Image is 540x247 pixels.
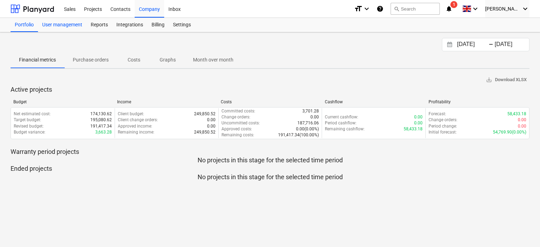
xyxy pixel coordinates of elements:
p: Budget variance : [14,129,45,135]
p: Purchase orders [73,56,109,64]
span: [PERSON_NAME] [485,6,520,12]
p: 0.00 [518,123,526,129]
i: format_size [354,5,362,13]
p: 3,701.28 [302,108,319,114]
i: keyboard_arrow_down [362,5,371,13]
i: keyboard_arrow_down [521,5,529,13]
p: 0.00 [207,117,216,123]
p: Revised budget : [14,123,44,129]
a: User management [38,18,86,32]
a: Reports [86,18,112,32]
p: Target budget : [14,117,41,123]
p: Ended projects [11,164,529,173]
p: 0.00 [414,120,423,126]
span: Download XLSX [486,76,527,84]
p: 187,716.06 [297,120,319,126]
p: 249,850.52 [194,129,216,135]
div: Income [117,99,215,104]
p: Net estimated cost : [14,111,51,117]
div: Budget [13,99,111,104]
p: Change orders : [221,114,250,120]
button: Interact with the calendar and add the check-in date for your trip. [444,41,456,49]
p: Period cashflow : [325,120,356,126]
p: Forecast : [429,111,446,117]
p: No projects in this stage for the selected time period [11,156,529,164]
button: Search [391,3,440,15]
p: Costs [126,56,142,64]
div: - [489,43,493,47]
span: 1 [450,1,457,8]
p: Initial forecast : [429,129,457,135]
p: 58,433.18 [404,126,423,132]
input: Start Date [456,40,491,50]
p: Current cashflow : [325,114,358,120]
i: keyboard_arrow_down [471,5,480,13]
p: Remaining income : [118,129,154,135]
p: 0.00 [414,114,423,120]
p: Change orders : [429,117,457,123]
p: 0.00 ( 0.00% ) [296,126,319,132]
p: 58,433.18 [507,111,526,117]
span: save_alt [486,77,492,83]
p: Active projects [11,85,529,94]
span: search [394,6,399,12]
p: Committed costs : [221,108,255,114]
p: 54,769.90 ( 0.00% ) [493,129,526,135]
p: 0.00 [207,123,216,129]
p: 191,417.34 ( 100.00% ) [278,132,319,138]
p: Period change : [429,123,457,129]
button: Download XLSX [483,74,529,85]
p: 3,663.28 [95,129,112,135]
p: Client change orders : [118,117,158,123]
p: Client budget : [118,111,144,117]
p: Warranty period projects [11,148,529,156]
a: Settings [169,18,195,32]
p: Month over month [193,56,233,64]
p: 191,417.34 [90,123,112,129]
p: 195,080.62 [90,117,112,123]
div: Cashflow [325,99,423,104]
p: Approved costs : [221,126,252,132]
i: notifications [445,5,452,13]
p: Remaining cashflow : [325,126,365,132]
a: Portfolio [11,18,38,32]
i: Knowledge base [377,5,384,13]
p: Uncommitted costs : [221,120,260,126]
p: 0.00 [310,114,319,120]
p: Approved income : [118,123,152,129]
p: Graphs [159,56,176,64]
div: Costs [221,99,319,104]
p: 0.00 [518,117,526,123]
div: Profitability [429,99,527,104]
p: 174,130.62 [90,111,112,117]
a: Integrations [112,18,147,32]
p: 249,850.52 [194,111,216,117]
p: Remaining costs : [221,132,254,138]
input: End Date [493,40,529,50]
p: No projects in this stage for the selected time period [11,173,529,181]
p: Financial metrics [19,56,56,64]
a: Billing [147,18,169,32]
